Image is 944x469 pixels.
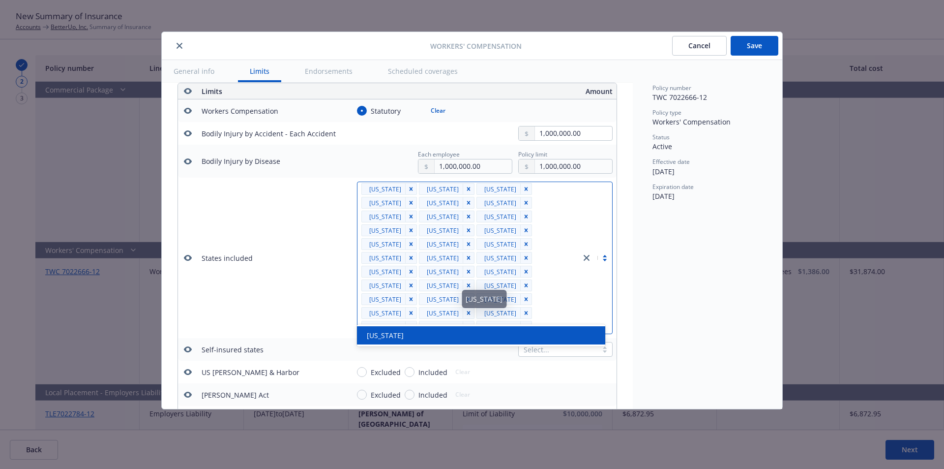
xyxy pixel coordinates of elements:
[520,280,532,291] div: Remove [object Object]
[463,211,474,222] div: Remove [object Object]
[652,157,690,166] span: Effective date
[405,238,417,250] div: Remove [object Object]
[484,281,516,291] span: [US_STATE]
[484,253,516,263] span: [US_STATE]
[427,212,459,222] span: [US_STATE]
[463,307,474,319] div: Remove [object Object]
[174,40,185,52] button: close
[423,184,459,194] span: [US_STATE]
[405,280,417,291] div: Remove [object Object]
[520,307,532,319] div: Remove [object Object]
[652,183,694,191] span: Expiration date
[412,83,617,99] th: Amount
[672,36,727,56] button: Cancel
[652,191,675,201] span: [DATE]
[484,322,516,332] span: [US_STATE]
[535,126,612,140] input: 0.00
[369,239,401,250] span: [US_STATE]
[480,184,516,194] span: [US_STATE]
[480,225,516,236] span: [US_STATE]
[365,294,401,305] span: [US_STATE]
[652,142,672,151] span: Active
[371,106,401,116] span: Statutory
[405,183,417,195] div: Remove [object Object]
[425,104,451,118] button: Clear
[405,224,417,236] div: Remove [object Object]
[652,84,691,92] span: Policy number
[405,266,417,278] div: Remove [object Object]
[369,294,401,305] span: [US_STATE]
[484,308,516,318] span: [US_STATE]
[202,253,253,263] div: States included
[484,225,516,236] span: [US_STATE]
[430,41,522,51] span: Workers' Compensation
[480,198,516,208] span: [US_STATE]
[520,293,532,305] div: Remove [object Object]
[427,198,459,208] span: [US_STATE]
[423,281,459,291] span: [US_STATE]
[427,294,459,305] span: [US_STATE]
[652,167,675,176] span: [DATE]
[427,253,459,263] span: [US_STATE]
[463,321,474,333] div: Remove [object Object]
[427,184,459,194] span: [US_STATE]
[423,239,459,250] span: [US_STATE]
[202,367,299,377] div: US [PERSON_NAME] & Harbor
[418,390,447,400] span: Included
[293,60,364,82] button: Endorsements
[463,280,474,291] div: Remove [object Object]
[376,60,470,82] button: Scheduled coverages
[369,308,401,318] span: [US_STATE]
[369,225,401,236] span: [US_STATE]
[427,225,459,236] span: [US_STATE]
[484,267,516,277] span: [US_STATE]
[463,266,474,278] div: Remove [object Object]
[520,238,532,250] div: Remove [object Object]
[405,252,417,264] div: Remove [object Object]
[365,198,401,208] span: [US_STATE]
[365,225,401,236] span: [US_STATE]
[463,183,474,195] div: Remove [object Object]
[405,211,417,222] div: Remove [object Object]
[202,128,336,139] div: Bodily Injury by Accident - Each Accident
[371,390,401,400] span: Excluded
[371,367,401,377] span: Excluded
[484,184,516,194] span: [US_STATE]
[427,322,459,332] span: [US_STATE]
[427,281,459,291] span: [US_STATE]
[405,390,414,400] input: Included
[652,108,681,117] span: Policy type
[427,239,459,250] span: [US_STATE]
[365,281,401,291] span: [US_STATE]
[520,266,532,278] div: Remove [object Object]
[357,390,367,400] input: Excluded
[480,212,516,222] span: [US_STATE]
[480,267,516,277] span: [US_STATE]
[365,239,401,250] span: [US_STATE]
[423,225,459,236] span: [US_STATE]
[423,322,459,332] span: [US_STATE]
[427,308,459,318] span: [US_STATE]
[427,267,459,277] span: [US_STATE]
[405,367,414,377] input: Included
[418,367,447,377] span: Included
[162,60,226,82] button: General info
[238,60,281,82] button: Limits
[357,106,367,116] input: Statutory
[463,197,474,209] div: Remove [object Object]
[480,308,516,318] span: [US_STATE]
[581,252,592,264] a: close
[520,321,532,333] div: Remove [object Object]
[365,212,401,222] span: [US_STATE]
[480,253,516,263] span: [US_STATE]
[423,294,459,305] span: [US_STATE]
[369,212,401,222] span: [US_STATE]
[405,321,417,333] div: Remove [object Object]
[435,159,512,173] input: 0.00
[463,252,474,264] div: Remove [object Object]
[365,267,401,277] span: [US_STATE]
[423,308,459,318] span: [US_STATE]
[405,197,417,209] div: Remove [object Object]
[463,224,474,236] div: Remove [object Object]
[423,212,459,222] span: [US_STATE]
